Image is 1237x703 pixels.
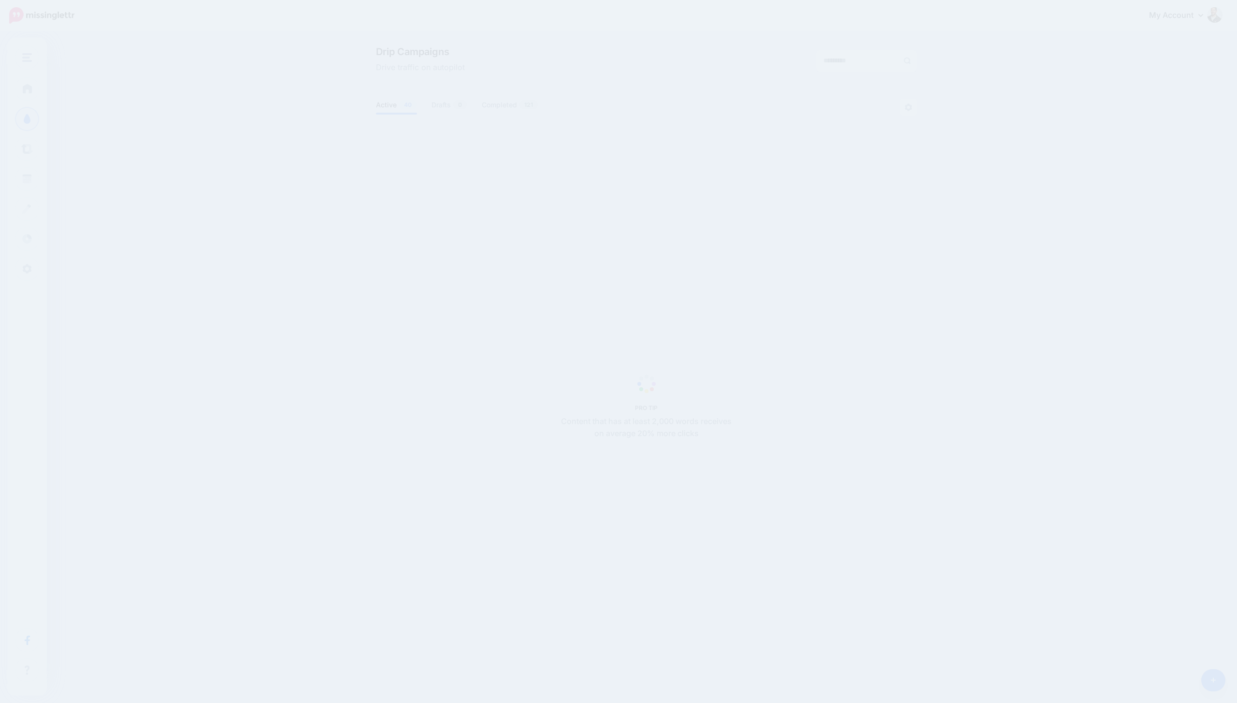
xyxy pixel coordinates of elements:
a: Active40 [376,99,417,111]
p: Content that has at least 2,000 words receives on average 20% more clicks [556,415,737,440]
a: My Account [1139,4,1223,28]
img: menu.png [22,53,32,62]
img: search-grey-6.png [904,57,911,64]
img: Missinglettr [9,7,74,24]
span: 0 [453,100,467,109]
img: settings-grey.png [905,103,912,111]
span: Drip Campaigns [376,47,465,57]
span: Drive traffic on autopilot [376,61,465,74]
a: Completed121 [482,99,538,111]
h5: PRO TIP [556,404,737,411]
span: 121 [519,100,538,109]
span: 40 [399,100,417,109]
a: Drafts0 [432,99,467,111]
